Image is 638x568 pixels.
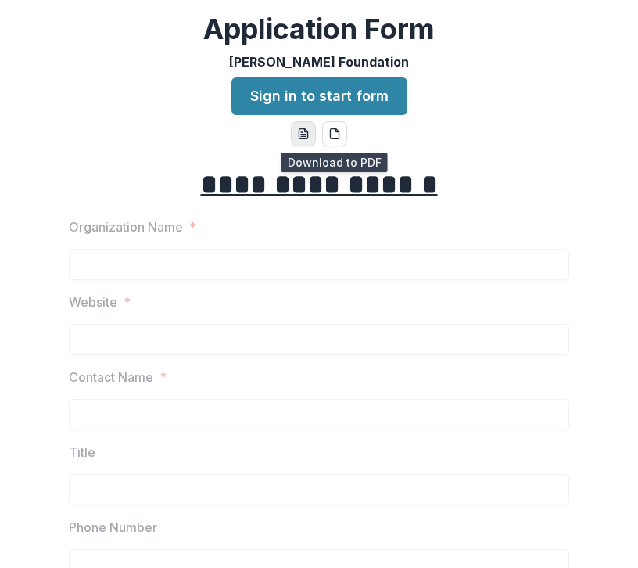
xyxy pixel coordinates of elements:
a: Sign in to start form [231,77,407,115]
p: Organization Name [69,217,183,236]
button: pdf-download [322,121,347,146]
h2: Application Form [203,13,435,46]
button: word-download [291,121,316,146]
p: Contact Name [69,368,153,386]
p: Title [69,443,95,462]
p: Phone Number [69,518,157,537]
p: [PERSON_NAME] Foundation [229,52,409,71]
p: Website [69,293,117,311]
